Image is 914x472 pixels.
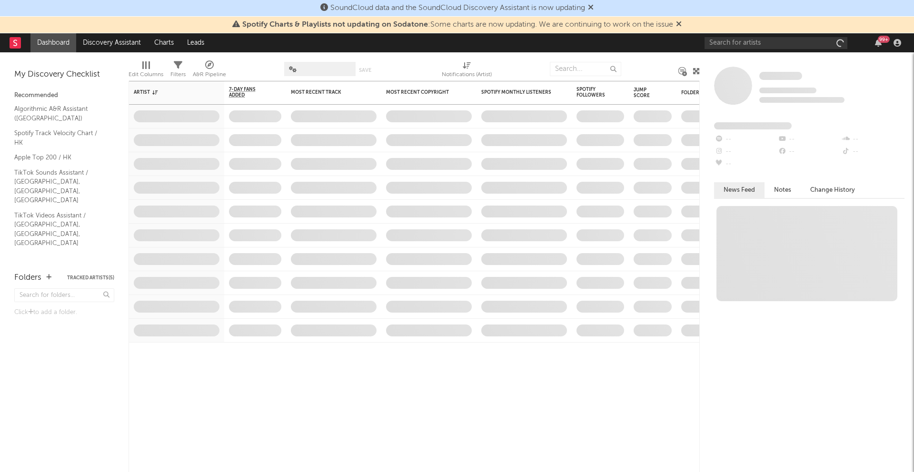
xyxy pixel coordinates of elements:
[242,21,673,29] span: : Some charts are now updating. We are continuing to work on the issue
[714,182,765,198] button: News Feed
[14,167,105,206] a: TikTok Sounds Assistant / [GEOGRAPHIC_DATA], [GEOGRAPHIC_DATA], [GEOGRAPHIC_DATA]
[481,89,553,95] div: Spotify Monthly Listeners
[14,272,41,284] div: Folders
[777,133,841,146] div: --
[14,253,212,273] a: [PERSON_NAME] Assistant / [GEOGRAPHIC_DATA]/[GEOGRAPHIC_DATA]/[GEOGRAPHIC_DATA]
[14,128,105,147] a: Spotify Track Velocity Chart / HK
[681,90,753,96] div: Folders
[588,4,594,12] span: Dismiss
[180,33,211,52] a: Leads
[841,146,904,158] div: --
[759,72,802,80] span: Some Artist
[242,21,428,29] span: Spotify Charts & Playlists not updating on Sodatone
[14,152,105,163] a: Apple Top 200 / HK
[878,36,890,43] div: 99 +
[14,307,114,318] div: Click to add a folder.
[170,57,186,85] div: Filters
[330,4,585,12] span: SoundCloud data and the SoundCloud Discovery Assistant is now updating
[76,33,148,52] a: Discovery Assistant
[442,69,492,80] div: Notifications (Artist)
[14,288,114,302] input: Search for folders...
[759,71,802,81] a: Some Artist
[291,89,362,95] div: Most Recent Track
[170,69,186,80] div: Filters
[714,122,792,129] span: Fans Added by Platform
[676,21,682,29] span: Dismiss
[714,146,777,158] div: --
[875,39,882,47] button: 99+
[229,87,267,98] span: 7-Day Fans Added
[442,57,492,85] div: Notifications (Artist)
[359,68,371,73] button: Save
[129,69,163,80] div: Edit Columns
[14,69,114,80] div: My Discovery Checklist
[67,275,114,280] button: Tracked Artists(5)
[148,33,180,52] a: Charts
[14,210,105,248] a: TikTok Videos Assistant / [GEOGRAPHIC_DATA], [GEOGRAPHIC_DATA], [GEOGRAPHIC_DATA]
[193,69,226,80] div: A&R Pipeline
[134,89,205,95] div: Artist
[714,158,777,170] div: --
[129,57,163,85] div: Edit Columns
[777,146,841,158] div: --
[14,90,114,101] div: Recommended
[801,182,864,198] button: Change History
[14,104,105,123] a: Algorithmic A&R Assistant ([GEOGRAPHIC_DATA])
[30,33,76,52] a: Dashboard
[765,182,801,198] button: Notes
[193,57,226,85] div: A&R Pipeline
[841,133,904,146] div: --
[550,62,621,76] input: Search...
[714,133,777,146] div: --
[759,88,816,93] span: Tracking Since: [DATE]
[705,37,847,49] input: Search for artists
[576,87,610,98] div: Spotify Followers
[386,89,457,95] div: Most Recent Copyright
[759,97,844,103] span: 0 fans last week
[634,87,657,98] div: Jump Score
